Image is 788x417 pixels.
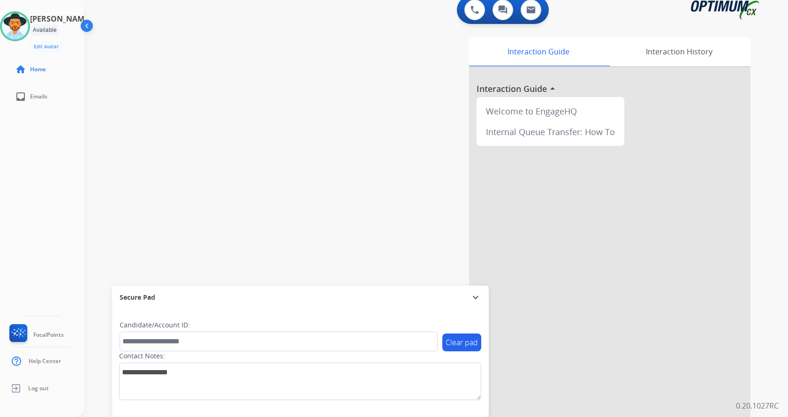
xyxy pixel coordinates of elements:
[120,293,155,302] span: Secure Pad
[30,24,60,36] div: Available
[29,357,61,365] span: Help Center
[442,334,481,351] button: Clear pad
[28,385,49,392] span: Log out
[8,324,64,346] a: FocalPoints
[30,66,46,73] span: Home
[15,64,26,75] mat-icon: home
[736,400,779,411] p: 0.20.1027RC
[480,101,621,121] div: Welcome to EngageHQ
[120,320,190,330] label: Candidate/Account ID:
[469,37,607,66] div: Interaction Guide
[119,351,165,361] label: Contact Notes:
[470,292,481,303] mat-icon: expand_more
[2,13,28,39] img: avatar
[15,91,26,102] mat-icon: inbox
[30,41,62,52] button: Edit Avatar
[33,331,64,339] span: FocalPoints
[607,37,750,66] div: Interaction History
[480,121,621,142] div: Internal Queue Transfer: How To
[30,13,91,24] h3: [PERSON_NAME]
[30,93,47,100] span: Emails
